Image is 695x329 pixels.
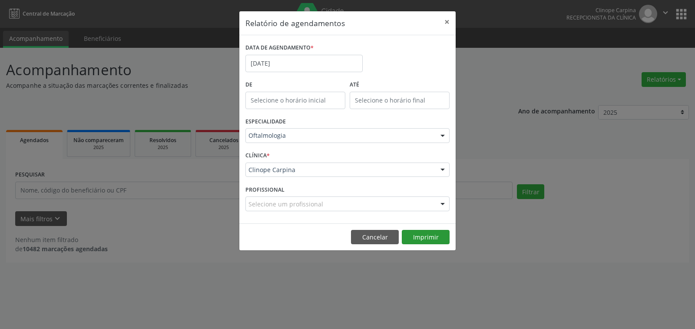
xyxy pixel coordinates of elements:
button: Close [438,11,456,33]
h5: Relatório de agendamentos [245,17,345,29]
input: Selecione o horário final [350,92,450,109]
label: DATA DE AGENDAMENTO [245,41,314,55]
input: Selecione o horário inicial [245,92,345,109]
label: ESPECIALIDADE [245,115,286,129]
button: Cancelar [351,230,399,245]
label: PROFISSIONAL [245,183,285,196]
span: Selecione um profissional [248,199,323,209]
label: De [245,78,345,92]
span: Oftalmologia [248,131,432,140]
input: Selecione uma data ou intervalo [245,55,363,72]
span: Clinope Carpina [248,166,432,174]
button: Imprimir [402,230,450,245]
label: ATÉ [350,78,450,92]
label: CLÍNICA [245,149,270,163]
